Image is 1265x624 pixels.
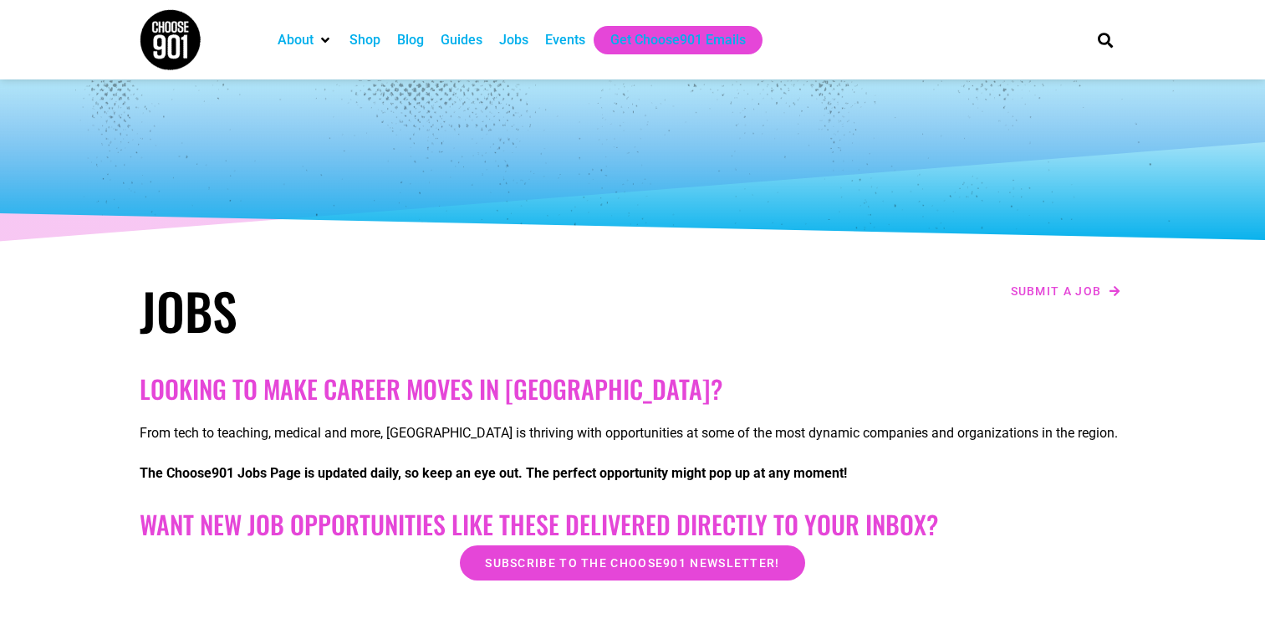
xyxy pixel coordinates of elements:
a: Events [545,30,585,50]
h2: Looking to make career moves in [GEOGRAPHIC_DATA]? [140,374,1126,404]
a: Guides [441,30,482,50]
span: Subscribe to the Choose901 newsletter! [485,557,779,569]
a: Shop [349,30,380,50]
div: About [269,26,341,54]
span: Submit a job [1011,285,1102,297]
a: Submit a job [1006,280,1126,302]
h2: Want New Job Opportunities like these Delivered Directly to your Inbox? [140,509,1126,540]
strong: The Choose901 Jobs Page is updated daily, so keep an eye out. The perfect opportunity might pop u... [140,465,847,481]
h1: Jobs [140,280,625,340]
div: Search [1091,26,1119,54]
a: Blog [397,30,424,50]
a: Get Choose901 Emails [610,30,746,50]
p: From tech to teaching, medical and more, [GEOGRAPHIC_DATA] is thriving with opportunities at some... [140,423,1126,443]
nav: Main nav [269,26,1069,54]
a: Jobs [499,30,528,50]
a: About [278,30,314,50]
a: Subscribe to the Choose901 newsletter! [460,545,804,581]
